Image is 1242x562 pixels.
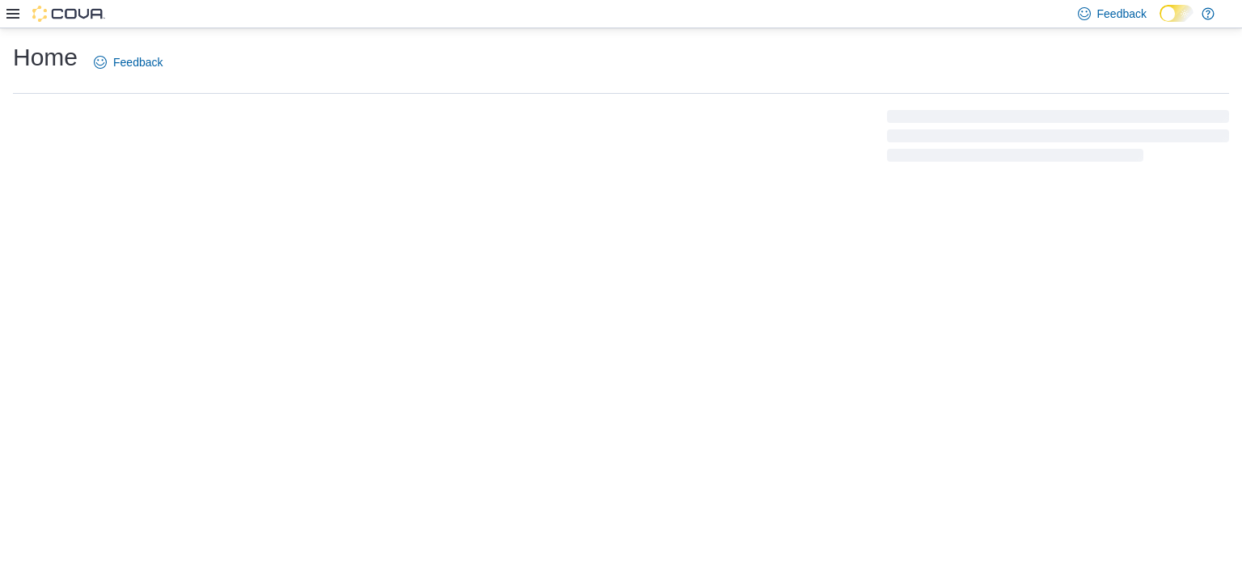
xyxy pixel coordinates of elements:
a: Feedback [87,46,169,78]
img: Cova [32,6,105,22]
span: Dark Mode [1160,22,1160,23]
h1: Home [13,41,78,74]
span: Feedback [1097,6,1147,22]
span: Loading [887,113,1229,165]
span: Feedback [113,54,163,70]
input: Dark Mode [1160,5,1193,22]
